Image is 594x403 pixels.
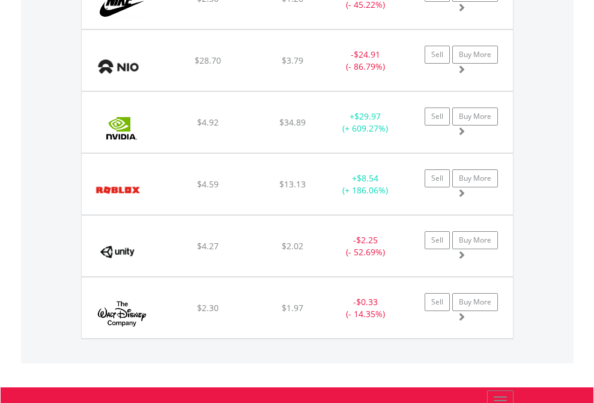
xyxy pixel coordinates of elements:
a: Buy More [452,169,498,187]
span: $4.92 [197,117,219,128]
div: - (- 14.35%) [328,296,403,320]
span: $4.27 [197,240,219,252]
a: Sell [425,108,450,126]
a: Sell [425,46,450,64]
span: $29.97 [354,111,381,122]
div: - (- 86.79%) [328,49,403,73]
a: Buy More [452,293,498,311]
span: $13.13 [279,178,306,190]
img: EQU.US.NVDA.png [88,107,156,150]
span: $0.33 [356,296,378,308]
img: EQU.US.RBLX.png [88,169,148,211]
a: Sell [425,293,450,311]
a: Buy More [452,231,498,249]
span: $24.91 [354,49,380,60]
div: - (- 52.69%) [328,234,403,258]
span: $2.02 [282,240,303,252]
a: Buy More [452,108,498,126]
span: $4.59 [197,178,219,190]
img: EQU.US.NIO.png [88,45,148,88]
span: $2.30 [197,302,219,314]
a: Sell [425,231,450,249]
div: + (+ 609.27%) [328,111,403,135]
img: EQU.US.U.png [88,231,148,273]
span: $1.97 [282,302,303,314]
img: EQU.US.DIS.png [88,292,156,335]
a: Buy More [452,46,498,64]
span: $28.70 [195,55,221,66]
span: $3.79 [282,55,303,66]
span: $34.89 [279,117,306,128]
div: + (+ 186.06%) [328,172,403,196]
a: Sell [425,169,450,187]
span: $2.25 [356,234,378,246]
span: $8.54 [357,172,378,184]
